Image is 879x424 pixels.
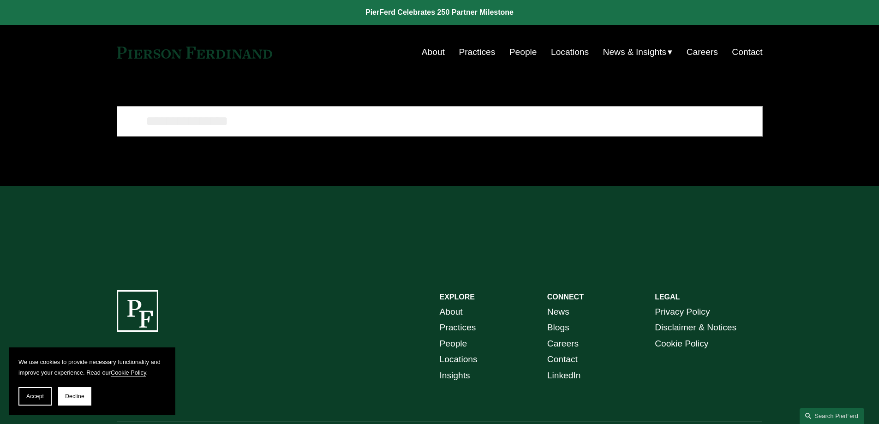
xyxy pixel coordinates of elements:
a: Disclaimer & Notices [655,320,736,336]
a: Locations [551,43,589,61]
a: folder dropdown [603,43,673,61]
a: Careers [687,43,718,61]
a: LinkedIn [547,368,581,384]
a: About [440,304,463,320]
button: Accept [18,387,52,406]
strong: EXPLORE [440,293,475,301]
a: Practices [459,43,495,61]
a: Blogs [547,320,569,336]
a: News [547,304,569,320]
span: Decline [65,393,84,400]
a: Contact [547,352,578,368]
a: Locations [440,352,478,368]
strong: LEGAL [655,293,680,301]
a: People [509,43,537,61]
span: News & Insights [603,44,667,60]
a: Privacy Policy [655,304,710,320]
a: Insights [440,368,470,384]
a: Practices [440,320,476,336]
a: Cookie Policy [655,336,708,352]
a: Contact [732,43,762,61]
button: Decline [58,387,91,406]
a: About [422,43,445,61]
a: Cookie Policy [111,369,146,376]
p: We use cookies to provide necessary functionality and improve your experience. Read our . [18,357,166,378]
a: People [440,336,467,352]
a: Search this site [800,408,864,424]
strong: CONNECT [547,293,584,301]
section: Cookie banner [9,347,175,415]
span: Accept [26,393,44,400]
a: Careers [547,336,579,352]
